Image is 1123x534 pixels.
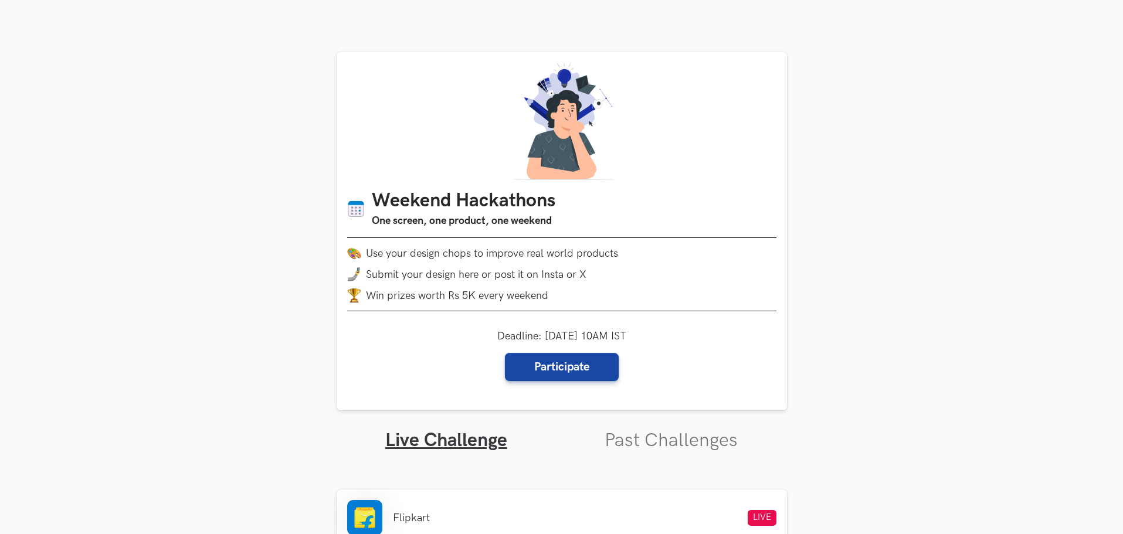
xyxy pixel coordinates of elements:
[366,268,586,281] span: Submit your design here or post it on Insta or X
[372,190,555,213] h1: Weekend Hackathons
[393,512,430,524] li: Flipkart
[505,353,619,381] a: Participate
[347,288,361,302] img: trophy.png
[372,213,555,229] h3: One screen, one product, one weekend
[505,62,618,179] img: A designer thinking
[385,429,507,452] a: Live Challenge
[497,330,626,381] div: Deadline: [DATE] 10AM IST
[337,410,787,452] ul: Tabs Interface
[347,246,776,260] li: Use your design chops to improve real world products
[347,288,776,302] li: Win prizes worth Rs 5K every weekend
[347,267,361,281] img: mobile-in-hand.png
[748,510,776,526] span: LIVE
[605,429,738,452] a: Past Challenges
[347,246,361,260] img: palette.png
[347,200,365,218] img: Calendar icon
